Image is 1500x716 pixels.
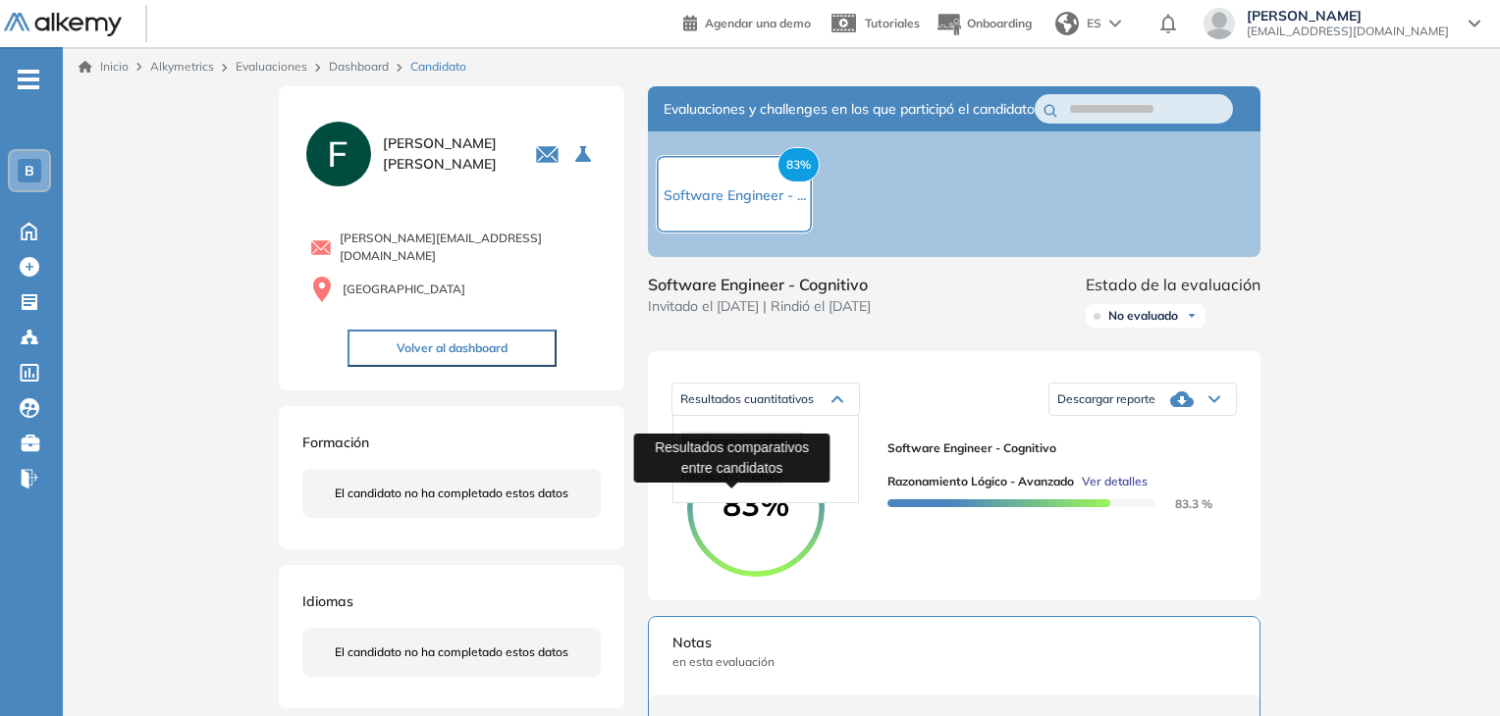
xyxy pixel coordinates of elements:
span: Agendar una demo [705,16,811,30]
a: Inicio [79,58,129,76]
a: Agendar una demo [683,10,811,33]
span: [GEOGRAPHIC_DATA] [343,281,465,298]
span: Invitado el [DATE] | Rindió el [DATE] [648,296,871,317]
span: Notas [672,633,1236,653]
span: El candidato no ha completado estos datos [335,643,568,661]
a: Dashboard [329,59,389,74]
span: en esta evaluación [672,653,1236,671]
span: [PERSON_NAME][EMAIL_ADDRESS][DOMAIN_NAME] [340,230,601,265]
span: No evaluado [1108,308,1178,324]
span: Alkymetrics [150,59,214,74]
span: 83% [777,147,820,182]
span: Evaluaciones y challenges en los que participó el candidato [664,99,1035,120]
img: Logo [4,13,122,37]
span: Descargar reporte [1057,391,1155,407]
a: Evaluaciones [236,59,307,74]
span: Idiomas [302,592,353,610]
span: B [25,163,34,179]
span: Formación [302,434,369,451]
span: Resultados cuantitativos [680,391,814,406]
span: Estado de la evaluación [1086,273,1260,296]
span: 83.3 % [1152,496,1212,511]
img: arrow [1109,20,1121,27]
span: ES [1087,15,1101,32]
button: Onboarding [936,3,1032,45]
span: Software Engineer - Cognitivo [887,439,1221,457]
span: Software Engineer - ... [664,186,806,204]
img: world [1055,12,1079,35]
i: - [18,77,39,81]
span: Razonamiento Lógico - Avanzado [887,473,1074,490]
img: Ícono de flecha [1186,310,1198,322]
span: Ver detalles [1082,473,1148,490]
span: [EMAIL_ADDRESS][DOMAIN_NAME] [1247,24,1449,39]
span: Candidato [410,58,466,76]
div: Resultados comparativos entre candidatos [634,434,830,483]
span: Onboarding [967,16,1032,30]
span: Tutoriales [865,16,920,30]
span: El candidato no ha completado estos datos [335,485,568,502]
span: [PERSON_NAME] [PERSON_NAME] [383,133,511,175]
span: 83% [687,488,825,520]
span: [PERSON_NAME] [1247,8,1449,24]
button: Ver detalles [1074,473,1148,490]
button: Volver al dashboard [348,330,557,367]
span: Software Engineer - Cognitivo [648,273,871,296]
img: PROFILE_MENU_LOGO_USER [302,118,375,190]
